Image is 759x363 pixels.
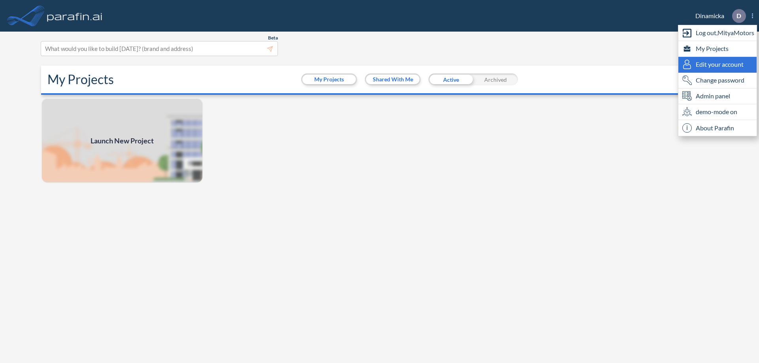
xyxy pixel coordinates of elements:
[473,73,518,85] div: Archived
[366,75,419,84] button: Shared With Me
[678,120,757,136] div: About Parafin
[696,28,754,38] span: Log out, MityaMotors
[41,98,203,183] a: Launch New Project
[678,104,757,120] div: demo-mode on
[268,35,278,41] span: Beta
[696,44,729,53] span: My Projects
[678,41,757,57] div: My Projects
[302,75,356,84] button: My Projects
[696,75,744,85] span: Change password
[678,88,757,104] div: Admin panel
[41,98,203,183] img: add
[678,73,757,88] div: Change password
[736,12,741,19] p: D
[47,72,114,87] h2: My Projects
[429,73,473,85] div: Active
[696,91,730,101] span: Admin panel
[682,123,692,133] span: i
[683,9,753,23] div: Dinamicka
[45,8,104,24] img: logo
[91,135,154,146] span: Launch New Project
[696,107,737,117] span: demo-mode on
[696,123,734,133] span: About Parafin
[678,25,757,41] div: Log out
[678,57,757,73] div: Edit user
[696,60,744,69] span: Edit your account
